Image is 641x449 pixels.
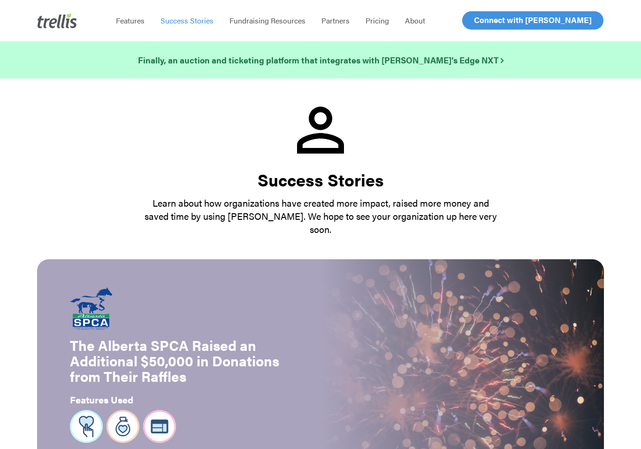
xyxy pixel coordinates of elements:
span: Fundraising Resources [229,15,305,26]
img: Group-11644-1.svg [107,410,139,443]
a: Fundraising Resources [221,16,313,25]
a: Finally, an auction and ticketing platform that integrates with [PERSON_NAME]’s Edge NXT [138,54,504,67]
span: Connect with [PERSON_NAME] [474,14,592,25]
img: Group-11637.svg [143,410,176,443]
img: success_stories_icon.svg [297,107,344,154]
a: Features [108,16,153,25]
span: Partners [321,15,350,26]
img: Group-10137.svg [70,410,103,443]
a: Success Stories [153,16,221,25]
span: Success Stories [160,15,214,26]
strong: The Alberta SPCA Raised an Additional $50,000 in Donations from Their Raffles [70,335,279,386]
strong: Features Used [70,393,133,406]
a: Pricing [358,16,397,25]
span: About [405,15,425,26]
strong: Success Stories [258,167,384,192]
span: Features [116,15,145,26]
span: Pricing [366,15,389,26]
a: Partners [313,16,358,25]
a: About [397,16,433,25]
p: Learn about how organizations have created more impact, raised more money and saved time by using... [142,196,499,236]
a: Connect with [PERSON_NAME] [462,11,603,30]
img: Trellis [38,13,77,28]
strong: Finally, an auction and ticketing platform that integrates with [PERSON_NAME]’s Edge NXT [138,54,504,66]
